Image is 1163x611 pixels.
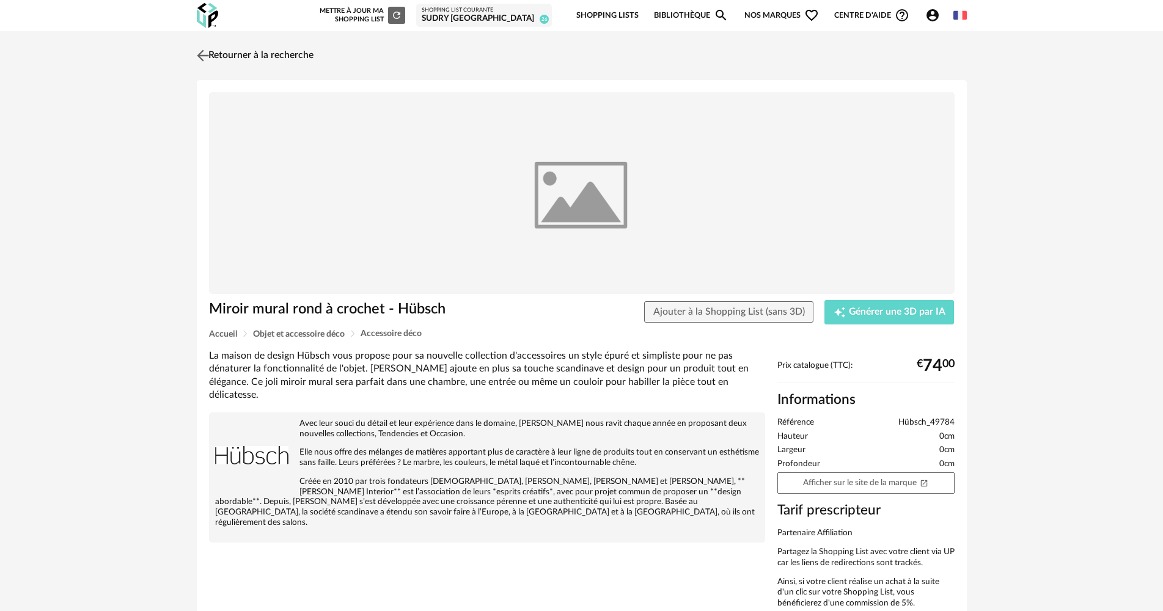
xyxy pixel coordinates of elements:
button: Creation icon Générer une 3D par IA [824,300,954,324]
button: Ajouter à la Shopping List (sans 3D) [644,301,814,323]
p: Partagez la Shopping List avec votre client via UP car les liens de redirections sont trackés. [777,547,955,568]
p: Créée en 2010 par trois fondateurs [DEMOGRAPHIC_DATA], [PERSON_NAME], [PERSON_NAME] et [PERSON_NA... [215,477,759,528]
span: Ajouter à la Shopping List (sans 3D) [653,307,805,316]
a: Shopping Lists [576,1,639,30]
p: Elle nous offre des mélanges de matières apportant plus de caractère à leur ligne de produits tou... [215,447,759,468]
p: Avec leur souci du détail et leur expérience dans le domaine, [PERSON_NAME] nous ravit chaque ann... [215,419,759,439]
span: Refresh icon [391,12,402,18]
span: Générer une 3D par IA [849,307,945,317]
span: 74 [923,361,942,371]
span: 26 [540,15,549,24]
span: Accueil [209,330,237,338]
div: SUDRY [GEOGRAPHIC_DATA] [422,13,546,24]
img: svg+xml;base64,PHN2ZyB3aWR0aD0iMjQiIGhlaWdodD0iMjQiIHZpZXdCb3g9IjAgMCAyNCAyNCIgZmlsbD0ibm9uZSIgeG... [194,46,211,64]
p: Ainsi, si votre client réalise un achat à la suite d'un clic sur votre Shopping List, vous bénéfi... [777,577,955,609]
span: Centre d'aideHelp Circle Outline icon [834,8,909,23]
span: Account Circle icon [925,8,940,23]
a: BibliothèqueMagnify icon [654,1,728,30]
div: € 00 [917,361,955,371]
div: Mettre à jour ma Shopping List [317,7,405,24]
span: Help Circle Outline icon [895,8,909,23]
span: 0cm [939,459,955,470]
img: OXP [197,3,218,28]
img: brand logo [215,419,288,492]
div: Breadcrumb [209,329,955,338]
a: Afficher sur le site de la marqueOpen In New icon [777,472,955,494]
span: Creation icon [834,306,846,318]
span: Account Circle icon [925,8,945,23]
span: 0cm [939,431,955,442]
span: Magnify icon [714,8,728,23]
span: Open In New icon [920,478,928,486]
img: Product pack shot [209,92,955,294]
span: Hauteur [777,431,808,442]
span: 0cm [939,445,955,456]
p: Partenaire Affiliation [777,528,955,539]
h3: Tarif prescripteur [777,502,955,519]
h2: Informations [777,391,955,409]
span: Largeur [777,445,805,456]
div: Prix catalogue (TTC): [777,360,955,383]
span: Accessoire déco [361,329,422,338]
div: La maison de design Hübsch vous propose pour sa nouvelle collection d'accessoires un style épuré ... [209,349,765,401]
a: Retourner à la recherche [194,42,314,69]
img: fr [953,9,967,22]
span: Nos marques [744,1,819,30]
div: Shopping List courante [422,7,546,14]
a: Shopping List courante SUDRY [GEOGRAPHIC_DATA] 26 [422,7,546,24]
span: Référence [777,417,814,428]
h1: Miroir mural rond à crochet - Hübsch [209,300,513,319]
span: Heart Outline icon [804,8,819,23]
span: Objet et accessoire déco [253,330,345,338]
span: Hübsch_49784 [898,417,955,428]
span: Profondeur [777,459,820,470]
